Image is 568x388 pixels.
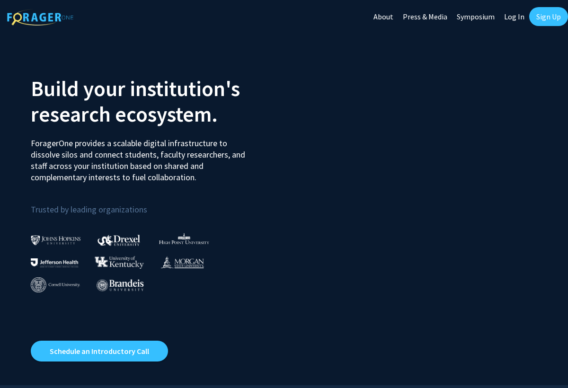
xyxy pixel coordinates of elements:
img: University of Kentucky [95,256,144,269]
img: Cornell University [31,277,80,293]
img: Johns Hopkins University [31,235,81,245]
img: Thomas Jefferson University [31,258,78,267]
img: ForagerOne Logo [7,9,73,26]
img: Morgan State University [160,256,204,268]
p: ForagerOne provides a scalable digital infrastructure to dissolve silos and connect students, fac... [31,131,248,183]
img: High Point University [159,233,209,244]
h2: Build your institution's research ecosystem. [31,76,277,127]
p: Trusted by leading organizations [31,191,277,217]
img: Drexel University [98,235,140,246]
a: Sign Up [529,7,568,26]
a: Opens in a new tab [31,341,168,362]
img: Brandeis University [97,279,144,291]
